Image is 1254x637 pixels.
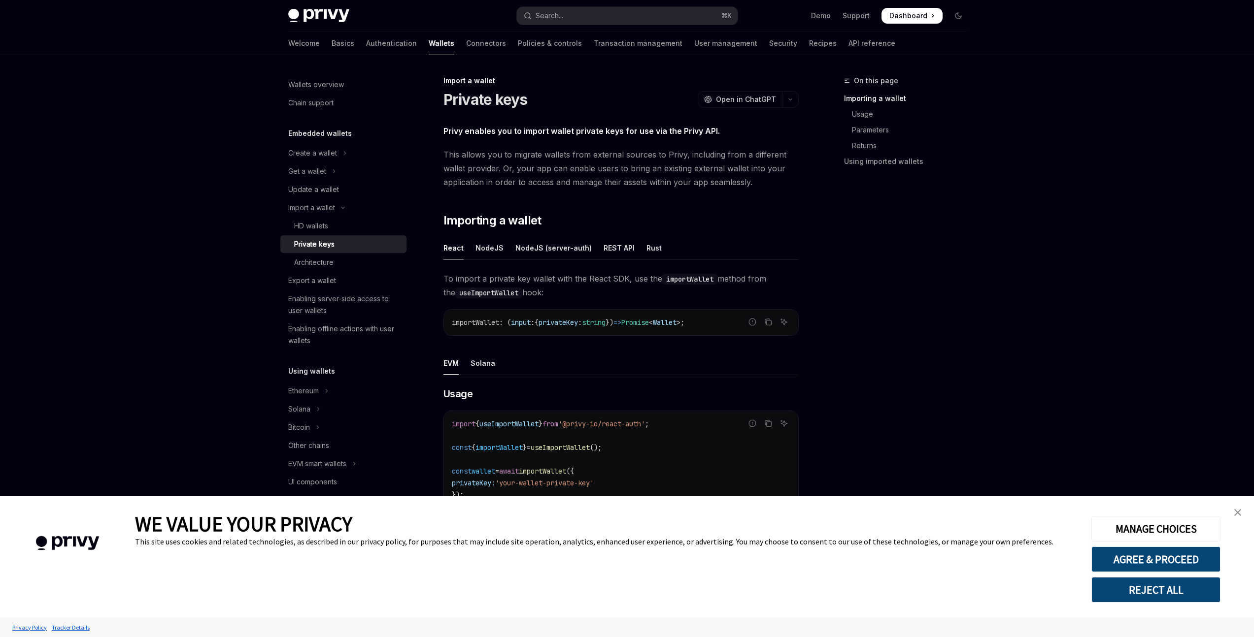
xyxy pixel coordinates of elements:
[294,220,328,232] div: HD wallets
[535,318,539,327] span: {
[280,254,407,271] a: Architecture
[762,417,775,430] button: Copy the contents from the code block
[769,32,797,55] a: Security
[429,32,454,55] a: Wallets
[1228,503,1248,522] a: close banner
[495,478,594,487] span: 'your-wallet-private-key'
[280,418,407,436] button: Toggle Bitcoin section
[881,8,943,24] a: Dashboard
[495,467,499,476] span: =
[288,494,323,506] div: Whitelabel
[848,32,895,55] a: API reference
[288,184,339,195] div: Update a wallet
[288,165,326,177] div: Get a wallet
[778,417,790,430] button: Ask AI
[443,351,459,375] div: EVM
[604,236,635,259] div: REST API
[280,217,407,235] a: HD wallets
[649,318,653,327] span: <
[475,419,479,428] span: {
[288,32,320,55] a: Welcome
[280,400,407,418] button: Toggle Solana section
[452,318,499,327] span: importWallet
[280,144,407,162] button: Toggle Create a wallet section
[1091,577,1220,603] button: REJECT ALL
[443,236,464,259] div: React
[844,122,974,138] a: Parameters
[590,443,602,452] span: ();
[280,235,407,253] a: Private keys
[778,316,790,328] button: Ask AI
[280,272,407,289] a: Export a wallet
[280,162,407,180] button: Toggle Get a wallet section
[452,443,472,452] span: const
[558,419,645,428] span: '@privy-io/react-auth'
[280,455,407,473] button: Toggle EVM smart wallets section
[646,236,662,259] div: Rust
[288,323,401,347] div: Enabling offline actions with user wallets
[517,7,738,25] button: Open search
[288,147,337,159] div: Create a wallet
[452,490,464,499] span: });
[809,32,837,55] a: Recipes
[452,478,495,487] span: privateKey:
[1234,509,1241,516] img: close banner
[280,491,407,509] a: Whitelabel
[531,318,535,327] span: :
[288,9,349,23] img: dark logo
[288,440,329,451] div: Other chains
[288,275,336,287] div: Export a wallet
[475,236,504,259] div: NodeJS
[443,272,799,299] span: To import a private key wallet with the React SDK, use the method from the hook:
[280,320,407,350] a: Enabling offline actions with user wallets
[443,387,473,401] span: Usage
[280,382,407,400] button: Toggle Ethereum section
[443,126,720,136] strong: Privy enables you to import wallet private keys for use via the Privy API.
[472,443,475,452] span: {
[288,293,401,317] div: Enabling server-side access to user wallets
[680,318,684,327] span: ;
[844,106,974,122] a: Usage
[694,32,757,55] a: User management
[280,199,407,217] button: Toggle Import a wallet section
[288,476,337,488] div: UI components
[294,238,335,250] div: Private keys
[288,79,344,91] div: Wallets overview
[15,522,120,565] img: company logo
[466,32,506,55] a: Connectors
[844,154,974,169] a: Using imported wallets
[280,76,407,94] a: Wallets overview
[475,443,523,452] span: importWallet
[49,619,92,636] a: Tracker Details
[950,8,966,24] button: Toggle dark mode
[455,287,522,298] code: useImportWallet
[542,419,558,428] span: from
[721,12,732,20] span: ⌘ K
[280,473,407,491] a: UI components
[843,11,870,21] a: Support
[518,32,582,55] a: Policies & controls
[471,351,495,375] div: Solana
[716,95,776,104] span: Open in ChatGPT
[762,316,775,328] button: Copy the contents from the code block
[10,619,49,636] a: Privacy Policy
[527,443,531,452] span: =
[288,365,335,377] h5: Using wallets
[523,443,527,452] span: }
[594,32,682,55] a: Transaction management
[1091,516,1220,541] button: MANAGE CHOICES
[443,213,542,228] span: Importing a wallet
[566,467,574,476] span: ({
[332,32,354,55] a: Basics
[288,97,334,109] div: Chain support
[499,467,519,476] span: await
[135,537,1077,546] div: This site uses cookies and related technologies, as described in our privacy policy, for purposes...
[621,318,649,327] span: Promise
[613,318,621,327] span: =>
[645,419,649,428] span: ;
[280,290,407,319] a: Enabling server-side access to user wallets
[452,419,475,428] span: import
[844,91,974,106] a: Importing a wallet
[677,318,680,327] span: >
[582,318,606,327] span: string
